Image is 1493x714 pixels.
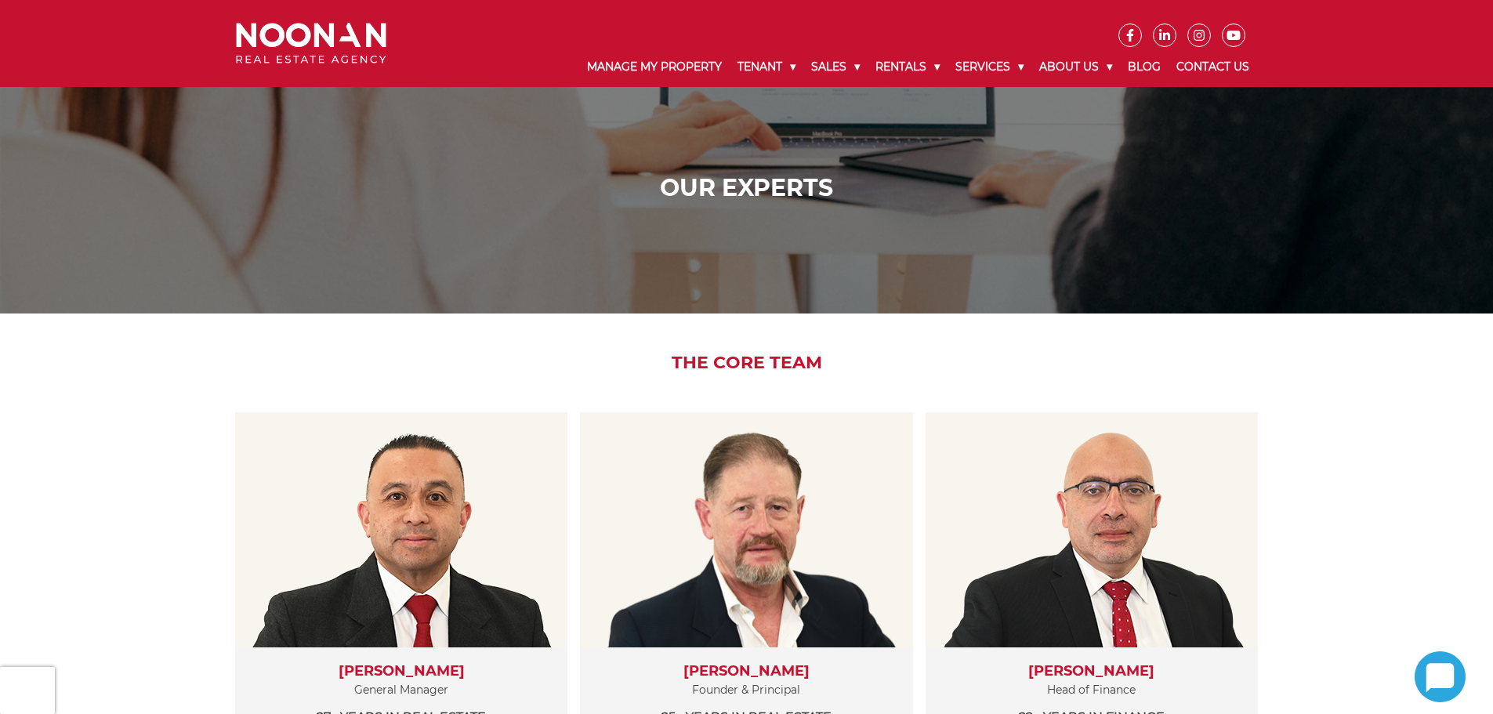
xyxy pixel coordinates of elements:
a: About Us [1031,47,1120,87]
h2: The Core Team [224,353,1269,373]
a: Contact Us [1169,47,1257,87]
p: Founder & Principal [596,680,897,700]
a: Sales [803,47,868,87]
h3: [PERSON_NAME] [251,663,552,680]
a: Blog [1120,47,1169,87]
a: Rentals [868,47,948,87]
p: Head of Finance [941,680,1242,700]
p: General Manager [251,680,552,700]
h1: Our Experts [240,174,1253,202]
a: Tenant [730,47,803,87]
a: Services [948,47,1031,87]
a: Manage My Property [579,47,730,87]
img: Noonan Real Estate Agency [236,23,386,64]
h3: [PERSON_NAME] [596,663,897,680]
h3: [PERSON_NAME] [941,663,1242,680]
